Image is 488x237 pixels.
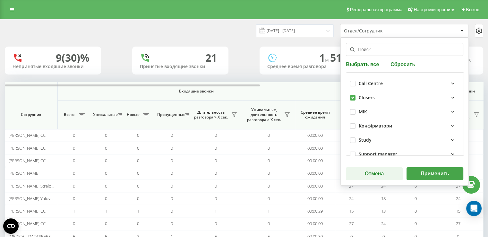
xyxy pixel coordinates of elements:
[73,158,75,163] span: 0
[137,221,139,226] span: 0
[171,183,173,189] span: 0
[105,158,107,163] span: 0
[295,129,335,142] td: 00:00:00
[105,170,107,176] span: 0
[346,43,463,56] input: Поиск
[13,64,93,69] div: Непринятые входящие звонки
[466,201,482,216] div: Open Intercom Messenger
[105,196,107,201] span: 0
[8,221,46,226] span: [PERSON_NAME] CC
[171,170,173,176] span: 0
[389,61,417,67] button: Сбросить
[137,132,139,138] span: 0
[215,132,217,138] span: 0
[205,52,217,64] div: 21
[171,145,173,151] span: 0
[349,183,354,189] span: 27
[8,145,46,151] span: [PERSON_NAME] CC
[346,61,381,67] button: Выбрать все
[74,89,318,94] span: Входящие звонки
[140,64,221,69] div: Принятые входящие звонки
[193,110,229,120] span: Длительность разговора > Х сек.
[105,208,107,214] span: 1
[171,208,173,214] span: 0
[8,196,66,201] span: [PERSON_NAME] Yalovenko CC
[381,196,386,201] span: 18
[171,221,173,226] span: 0
[325,56,330,63] span: м
[381,208,386,214] span: 13
[295,180,335,192] td: 00:00:00
[295,142,335,154] td: 00:00:00
[56,52,90,64] div: 9 (30)%
[215,145,217,151] span: 0
[381,221,386,226] span: 24
[73,183,75,189] span: 0
[3,218,19,234] button: Open CMP widget
[466,7,479,12] span: Выход
[171,196,173,201] span: 0
[93,112,116,117] span: Уникальные
[215,170,217,176] span: 0
[346,167,403,180] button: Отмена
[415,221,417,226] span: 0
[268,170,270,176] span: 0
[215,221,217,226] span: 0
[349,208,354,214] span: 15
[349,196,354,201] span: 24
[295,154,335,167] td: 00:00:00
[105,221,107,226] span: 0
[268,208,270,214] span: 1
[73,208,75,214] span: 1
[73,132,75,138] span: 0
[338,112,355,117] span: Всего
[295,205,335,217] td: 00:00:29
[319,51,330,65] span: 1
[105,183,107,189] span: 0
[73,170,75,176] span: 0
[245,107,282,122] span: Уникальные, длительность разговора > Х сек.
[359,81,383,86] div: Call Centre
[330,51,344,65] span: 51
[8,183,69,189] span: [PERSON_NAME] Strelchenko CC
[61,112,77,117] span: Всего
[8,170,39,176] span: [PERSON_NAME]
[268,196,270,201] span: 0
[137,145,139,151] span: 0
[125,112,141,117] span: Новые
[10,112,52,117] span: Сотрудник
[215,158,217,163] span: 0
[267,64,348,69] div: Среднее время разговора
[295,192,335,205] td: 00:00:00
[456,196,460,201] span: 24
[344,28,421,34] div: Отдел/Сотрудник
[359,123,392,129] div: Конфірматори
[137,158,139,163] span: 0
[414,7,455,12] span: Настройки профиля
[215,196,217,201] span: 0
[137,170,139,176] span: 0
[300,110,330,120] span: Среднее время ожидания
[359,95,375,101] div: Closers
[215,208,217,214] span: 1
[350,7,402,12] span: Реферальная программа
[268,158,270,163] span: 0
[359,109,367,115] div: МІК
[137,208,139,214] span: 1
[73,145,75,151] span: 0
[73,196,75,201] span: 0
[359,152,397,157] div: Support manager
[295,167,335,180] td: 00:00:00
[268,145,270,151] span: 0
[157,112,183,117] span: Пропущенные
[8,132,46,138] span: [PERSON_NAME] CC
[268,183,270,189] span: 0
[295,217,335,230] td: 00:00:00
[381,183,386,189] span: 24
[456,183,460,189] span: 27
[349,221,354,226] span: 27
[137,196,139,201] span: 0
[456,208,460,214] span: 15
[359,137,372,143] div: Study
[8,208,46,214] span: [PERSON_NAME] CC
